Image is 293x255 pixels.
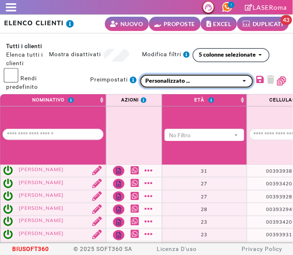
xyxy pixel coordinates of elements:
[19,192,64,198] a: [PERSON_NAME]
[169,131,232,140] div: No Filtro
[6,51,43,66] small: Elenca tutti i clienti
[266,180,280,187] span: 0039
[266,219,280,225] span: 0039
[19,231,64,237] a: [PERSON_NAME]
[87,191,104,202] a: Modifica
[245,3,287,11] a: LASERoma
[6,43,42,49] strong: Tutti i clienti
[145,166,155,175] a: Mostra altro
[120,20,143,28] small: NUOVO
[145,217,155,226] a: Mostra altro
[242,246,283,253] a: Privacy Policy
[193,48,270,62] button: 5 colonne selezionate
[164,129,244,143] button: No Filtro
[131,230,141,239] a: Whatsapp
[201,219,208,225] span: 23
[201,206,208,212] span: 28
[49,48,104,59] label: Mostra disattivati
[266,168,280,174] span: 0039
[145,178,155,188] a: Mostra altro
[201,168,208,174] span: 31
[199,50,256,59] div: 5 colonne selezionate
[149,17,201,31] a: PROPOSTE
[131,204,141,213] a: Whatsapp
[145,204,155,213] a: Mostra altro
[113,166,124,176] a: Note
[266,193,280,200] span: 0039
[213,20,232,28] small: EXCEL
[87,166,104,176] a: Modifica
[131,166,141,175] a: Whatsapp
[4,19,64,27] b: ELENCO CLIENTI
[113,179,124,189] a: Note
[131,191,141,201] a: Whatsapp
[19,218,64,224] a: [PERSON_NAME]
[201,232,208,238] span: 23
[113,217,124,227] a: Note
[164,20,195,28] small: PROPOSTE
[19,205,64,211] a: [PERSON_NAME]
[19,179,64,185] a: [PERSON_NAME]
[113,191,124,202] a: Note
[162,94,247,106] th: Età : activate to sort column ascending
[19,166,64,172] a: [PERSON_NAME]
[113,204,124,215] a: Note
[201,193,208,200] span: 27
[131,217,141,226] a: Whatsapp
[4,68,18,83] input: Rendi predefinito
[106,94,162,106] th: Azioni
[253,20,284,28] small: DUPLICATI
[266,232,280,238] span: 0039
[266,206,280,212] span: 0039
[146,76,240,85] div: Personalizzato ...
[142,48,193,59] label: Modifica filtri
[87,179,104,189] a: Modifica
[105,17,149,31] a: NUOVO
[91,74,140,86] label: Preimpostati
[87,217,104,227] a: Modifica
[6,75,38,90] small: Rendi predefinito
[245,4,253,11] i: Clicca per andare alla pagina di firma
[201,180,208,187] span: 27
[140,74,254,88] button: Personalizzato ...
[87,230,104,240] a: Modifica
[2,129,104,141] div: Nominativo
[113,230,124,240] a: Note
[87,204,104,215] a: Modifica
[157,246,197,253] a: Licenza D'uso
[145,191,155,201] a: Mostra altro
[201,17,237,31] button: EXCEL
[237,17,289,31] a: DUPLICATI 43
[254,75,264,84] a: Salva
[281,15,292,25] span: 43
[145,230,155,239] a: Mostra altro
[131,178,141,188] a: Whatsapp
